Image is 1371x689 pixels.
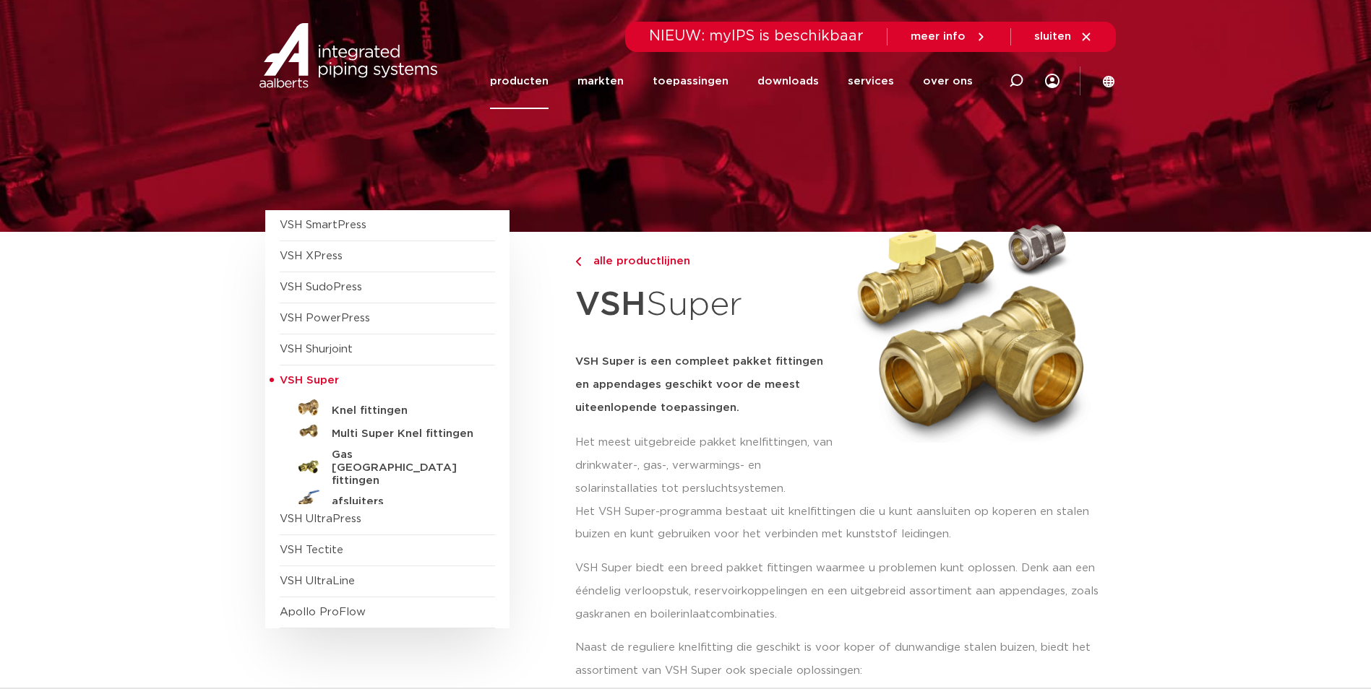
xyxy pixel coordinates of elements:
[848,53,894,109] a: services
[280,313,370,324] a: VSH PowerPress
[280,251,343,261] a: VSH XPress
[280,344,353,355] a: VSH Shurjoint
[649,29,864,43] span: NIEUW: myIPS is beschikbaar
[577,53,624,109] a: markten
[923,53,973,109] a: over ons
[585,256,690,266] span: alle productlijnen
[332,495,475,508] h5: afsluiters
[575,277,837,333] h1: Super
[280,282,362,292] a: VSH SudoPress
[332,448,475,487] h5: Gas [GEOGRAPHIC_DATA] fittingen
[332,404,475,417] h5: Knel fittingen
[575,636,1106,682] p: Naast de reguliere knelfitting die geschikt is voor koper of dunwandige stalen buizen, biedt het ...
[911,31,966,42] span: meer info
[280,576,355,586] a: VSH UltraLine
[575,253,837,270] a: alle productlijnen
[575,500,1106,547] p: Het VSH Super-programma bestaat uit knelfittingen die u kunt aansluiten op koperen en stalen buiz...
[280,545,343,555] a: VSH Tectite
[911,30,987,43] a: meer info
[280,513,361,524] a: VSH UltraPress
[280,487,495,511] a: afsluiters
[280,443,495,487] a: Gas [GEOGRAPHIC_DATA] fittingen
[1034,31,1071,42] span: sluiten
[332,428,475,441] h5: Multi Super Knel fittingen
[575,557,1106,626] p: VSH Super biedt een breed pakket fittingen waarmee u problemen kunt oplossen. Denk aan een ééndel...
[490,53,973,109] nav: Menu
[757,53,819,109] a: downloads
[280,375,339,386] span: VSH Super
[575,431,837,500] p: Het meest uitgebreide pakket knelfittingen, van drinkwater-, gas-, verwarmings- en solarinstallat...
[575,350,837,420] h5: VSH Super is een compleet pakket fittingen en appendages geschikt voor de meest uiteenlopende toe...
[575,288,646,321] strong: VSH
[1034,30,1093,43] a: sluiten
[280,220,366,230] a: VSH SmartPress
[280,396,495,420] a: Knel fittingen
[490,53,549,109] a: producten
[280,420,495,443] a: Multi Super Knel fittingen
[280,607,366,617] a: Apollo ProFlow
[653,53,729,109] a: toepassingen
[575,257,581,266] img: chevron-right.svg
